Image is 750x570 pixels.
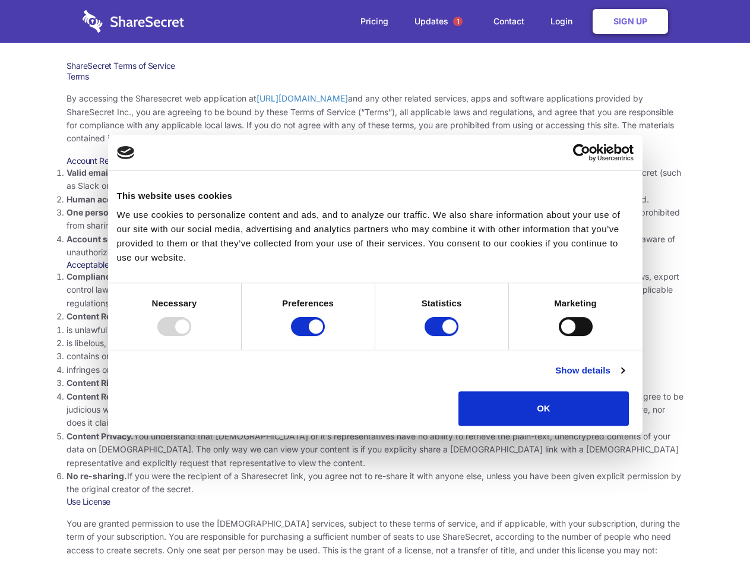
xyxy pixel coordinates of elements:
[67,376,684,389] li: You agree that you will use Sharesecret only to secure and share content that you have the right ...
[257,93,348,103] a: [URL][DOMAIN_NAME]
[67,207,167,217] strong: One person per account.
[67,496,684,507] h3: Use License
[67,431,134,441] strong: Content Privacy.
[67,471,127,481] strong: No re-sharing.
[67,311,153,321] strong: Content Restrictions.
[67,310,684,376] li: You agree NOT to use Sharesecret to upload or share content that:
[67,270,684,310] li: Your use of the Sharesecret must not violate any applicable laws, including copyright or trademar...
[117,208,634,265] div: We use cookies to personalize content and ads, and to analyze our traffic. We also share informat...
[530,144,634,161] a: Usercentrics Cookiebot - opens in a new window
[67,233,684,259] li: You are responsible for your own account security, including the security of your Sharesecret acc...
[67,61,684,71] h1: ShareSecret Terms of Service
[458,391,629,426] button: OK
[67,167,113,178] strong: Valid email.
[67,363,684,376] li: infringes on any proprietary right of any party, including patent, trademark, trade secret, copyr...
[555,363,624,378] a: Show details
[539,3,590,40] a: Login
[67,234,138,244] strong: Account security.
[117,146,135,159] img: logo
[67,92,684,145] p: By accessing the Sharesecret web application at and any other related services, apps and software...
[67,259,684,270] h3: Acceptable Use
[349,3,400,40] a: Pricing
[67,378,130,388] strong: Content Rights.
[422,298,462,308] strong: Statistics
[67,71,684,82] h3: Terms
[67,337,684,350] li: is libelous, defamatory, or fraudulent
[67,193,684,206] li: Only human beings may create accounts. “Bot” accounts — those created by software, in an automate...
[67,156,684,166] h3: Account Requirements
[282,298,334,308] strong: Preferences
[67,390,684,430] li: You are solely responsible for the content you share on Sharesecret, and with the people you shar...
[593,9,668,34] a: Sign Up
[482,3,536,40] a: Contact
[67,391,162,401] strong: Content Responsibility.
[67,324,684,337] li: is unlawful or promotes unlawful activities
[152,298,197,308] strong: Necessary
[67,430,684,470] li: You understand that [DEMOGRAPHIC_DATA] or it’s representatives have no ability to retrieve the pl...
[83,10,184,33] img: logo-wordmark-white-trans-d4663122ce5f474addd5e946df7df03e33cb6a1c49d2221995e7729f52c070b2.svg
[67,350,684,363] li: contains or installs any active malware or exploits, or uses our platform for exploit delivery (s...
[67,166,684,193] li: You must provide a valid email address, either directly, or through approved third-party integrat...
[67,194,138,204] strong: Human accounts.
[67,470,684,496] li: If you were the recipient of a Sharesecret link, you agree not to re-share it with anyone else, u...
[453,17,463,26] span: 1
[67,271,246,281] strong: Compliance with local laws and regulations.
[67,206,684,233] li: You are not allowed to share account credentials. Each account is dedicated to the individual who...
[117,189,634,203] div: This website uses cookies
[554,298,597,308] strong: Marketing
[67,517,684,557] p: You are granted permission to use the [DEMOGRAPHIC_DATA] services, subject to these terms of serv...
